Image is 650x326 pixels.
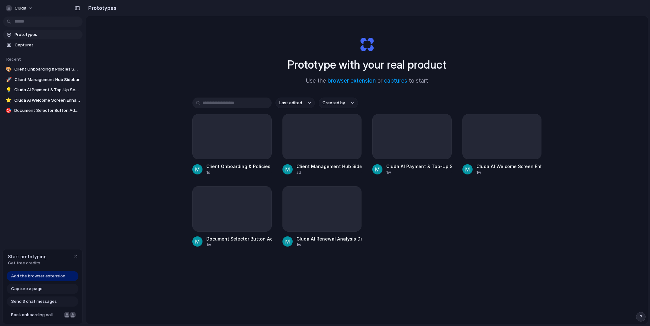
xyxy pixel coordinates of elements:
[206,235,272,242] div: Document Selector Button Addition
[14,107,80,114] span: Document Selector Button Addition
[15,77,80,83] span: Client Management Hub Sidebar
[8,253,47,260] span: Start prototyping
[11,298,57,305] span: Send 3 chat messages
[192,186,272,248] a: Document Selector Button Addition1w
[279,100,302,106] span: Last edited
[63,311,71,319] div: Nicole Kubica
[3,96,83,105] a: ⭐Cluda AI Welcome Screen Enhancements
[7,310,78,320] a: Book onboarding call
[288,56,446,73] h1: Prototype with your real product
[282,114,362,175] a: Client Management Hub Sidebar2d
[322,100,345,106] span: Created by
[372,114,452,175] a: Cluda AI Payment & Top-Up Screen1w
[3,3,36,13] button: cluda
[6,77,12,83] div: 🚀
[296,235,362,242] div: Cluda AI Renewal Analysis Dashboard
[3,30,83,39] a: Prototypes
[476,170,542,175] div: 1w
[14,87,80,93] span: Cluda AI Payment & Top-Up Screen
[14,97,80,104] span: Cluda AI Welcome Screen Enhancements
[282,186,362,248] a: Cluda AI Renewal Analysis Dashboard1w
[386,170,452,175] div: 1w
[476,163,542,170] div: Cluda AI Welcome Screen Enhancements
[3,75,83,85] a: 🚀Client Management Hub Sidebar
[384,78,407,84] a: captures
[3,65,83,74] a: 🎨Client Onboarding & Policies Screen
[3,40,83,50] a: Captures
[296,242,362,248] div: 1w
[192,114,272,175] a: Client Onboarding & Policies Screen1d
[15,5,26,11] span: cluda
[3,106,83,115] a: 🎯Document Selector Button Addition
[6,66,12,72] div: 🎨
[69,311,76,319] div: Christian Iacullo
[11,273,65,279] span: Add the browser extension
[11,286,43,292] span: Capture a page
[6,97,12,104] div: ⭐
[3,85,83,95] a: 💡Cluda AI Payment & Top-Up Screen
[319,98,358,108] button: Created by
[206,242,272,248] div: 1w
[206,163,272,170] div: Client Onboarding & Policies Screen
[6,107,12,114] div: 🎯
[8,260,47,266] span: Get free credits
[11,312,61,318] span: Book onboarding call
[15,31,80,38] span: Prototypes
[462,114,542,175] a: Cluda AI Welcome Screen Enhancements1w
[306,77,428,85] span: Use the or to start
[6,87,12,93] div: 💡
[296,163,362,170] div: Client Management Hub Sidebar
[14,66,80,72] span: Client Onboarding & Policies Screen
[15,42,80,48] span: Captures
[86,4,116,12] h2: Prototypes
[6,57,21,62] span: Recent
[328,78,376,84] a: browser extension
[275,98,315,108] button: Last edited
[386,163,452,170] div: Cluda AI Payment & Top-Up Screen
[206,170,272,175] div: 1d
[296,170,362,175] div: 2d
